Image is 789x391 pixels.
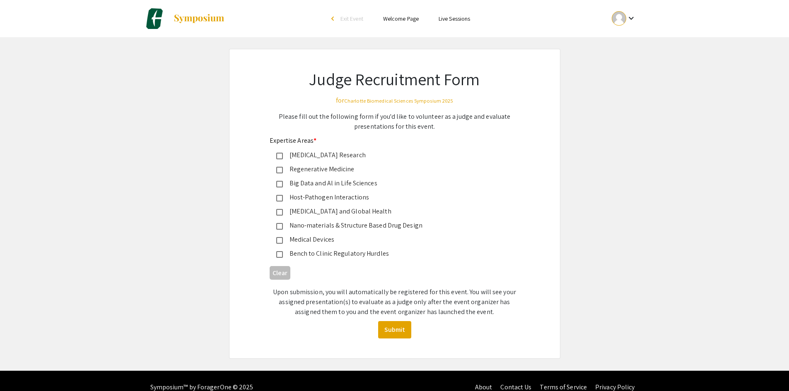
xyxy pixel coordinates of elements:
h1: Judge Recruitment Form [270,69,520,89]
div: Nano-materials & Structure Based Drug Design [283,221,500,230]
button: Clear [270,266,290,280]
div: for [270,96,520,106]
img: Symposium by ForagerOne [173,14,225,24]
div: Regenerative Medicine [283,164,500,174]
iframe: Chat [6,354,35,385]
div: arrow_back_ios [331,16,336,21]
button: Submit [378,321,411,338]
p: Upon submission, you will automatically be registered for this event. You will see your assigned ... [270,287,520,317]
span: Exit Event [340,15,363,22]
div: [MEDICAL_DATA] and Global Health [283,206,500,216]
a: Charlotte Biomedical Sciences Symposium 2025 [144,8,225,29]
button: Expand account dropdown [603,9,645,28]
img: Charlotte Biomedical Sciences Symposium 2025 [144,8,165,29]
a: Welcome Page [383,15,419,22]
p: Please fill out the following form if you'd like to volunteer as a judge and evaluate presentatio... [270,112,520,132]
div: Big Data and Al in Life Sciences [283,178,500,188]
div: Host-Pathogen Interactions [283,192,500,202]
div: Medical Devices [283,235,500,245]
mat-label: Expertise Areas [270,136,317,145]
div: Bench to Clinic Regulatory Hurdles [283,249,500,259]
mat-icon: Expand account dropdown [626,13,636,23]
small: Charlotte Biomedical Sciences Symposium 2025 [344,97,453,104]
a: Live Sessions [439,15,470,22]
div: [MEDICAL_DATA] Research [283,150,500,160]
